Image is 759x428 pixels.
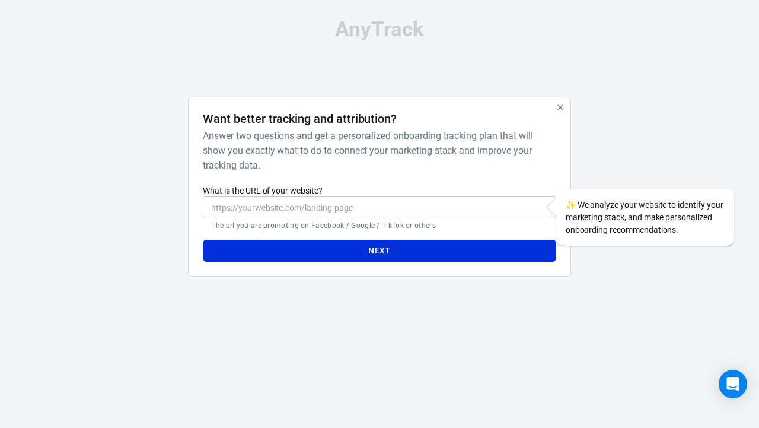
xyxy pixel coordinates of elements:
h4: Want better tracking and attribution? [203,112,397,126]
h6: Answer two questions and get a personalized onboarding tracking plan that will show you exactly w... [203,128,551,173]
button: Next [203,240,556,262]
div: Open Intercom Messenger [719,370,747,398]
span: sparkles [566,200,576,210]
input: https://yourwebsite.com/landing-page [203,196,556,218]
div: AnyTrack [83,19,676,40]
div: We analyze your website to identify your marketing stack, and make personalized onboarding recomm... [556,189,734,246]
label: What is the URL of your website? [203,185,556,196]
p: The url you are promoting on Facebook / Google / TikTok or others [211,221,547,230]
